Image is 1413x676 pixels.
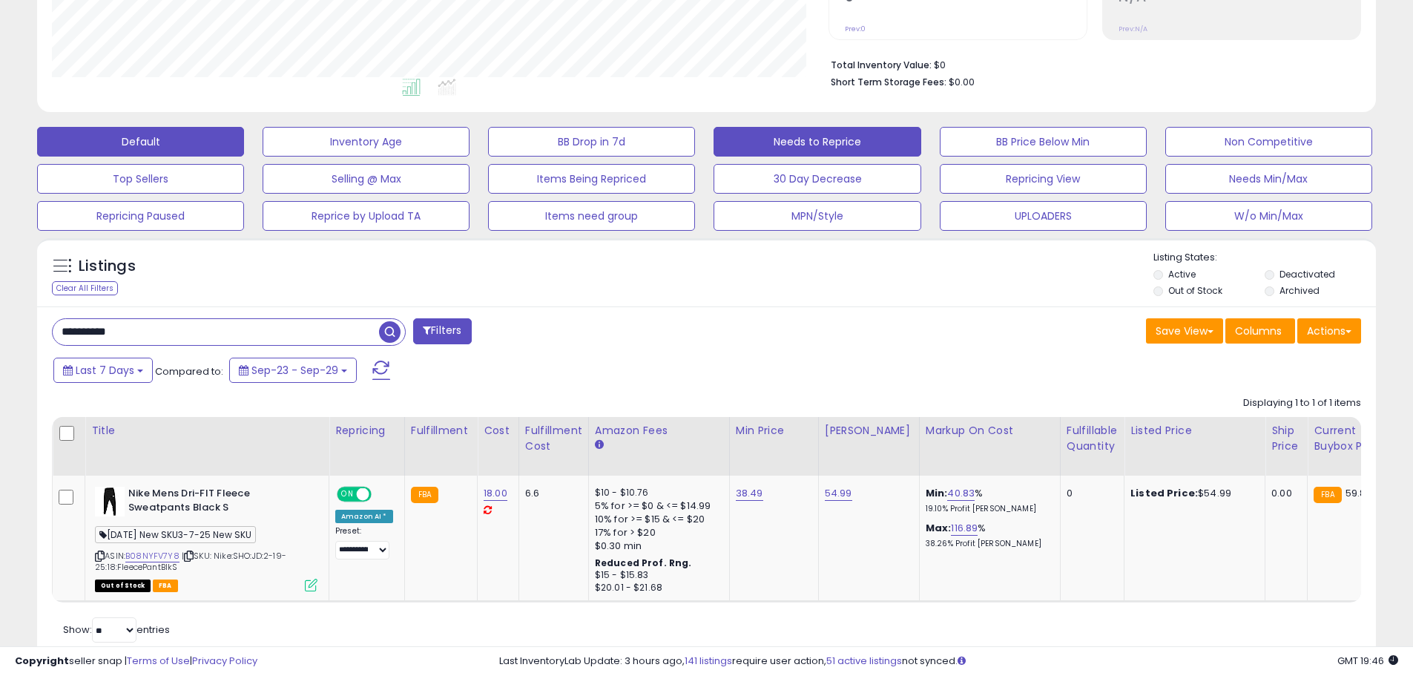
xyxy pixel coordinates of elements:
span: ON [338,488,357,501]
button: Non Competitive [1165,127,1372,157]
span: All listings that are currently out of stock and unavailable for purchase on Amazon [95,580,151,592]
button: Filters [413,318,471,344]
label: Deactivated [1279,268,1335,280]
div: Amazon Fees [595,423,723,439]
b: Nike Mens Dri-FIT Fleece Sweatpants Black S [128,487,309,518]
a: 51 active listings [826,654,902,668]
small: FBA [411,487,438,503]
div: $10 - $10.76 [595,487,718,499]
a: 40.83 [947,486,975,501]
div: Min Price [736,423,812,439]
span: Sep-23 - Sep-29 [251,363,338,378]
button: UPLOADERS [940,201,1147,231]
span: FBA [153,580,178,592]
div: Fulfillment Cost [525,423,582,454]
div: Displaying 1 to 1 of 1 items [1243,396,1361,410]
small: Prev: N/A [1119,24,1147,33]
button: Selling @ Max [263,164,470,194]
b: Short Term Storage Fees: [831,76,946,88]
div: ASIN: [95,487,317,590]
a: 18.00 [484,486,507,501]
div: Fulfillment [411,423,471,439]
a: 54.99 [825,486,852,501]
span: Show: entries [63,623,170,637]
span: Last 7 Days [76,363,134,378]
p: 38.26% Profit [PERSON_NAME] [926,539,1049,549]
div: Current Buybox Price [1314,423,1390,454]
div: Markup on Cost [926,423,1054,439]
div: $0.30 min [595,539,718,553]
div: 10% for >= $15 & <= $20 [595,513,718,526]
button: MPN/Style [714,201,920,231]
h5: Listings [79,256,136,277]
button: Items Being Repriced [488,164,695,194]
span: Columns [1235,324,1282,338]
div: % [926,522,1049,549]
span: 2025-10-7 19:46 GMT [1337,654,1398,668]
button: Actions [1297,318,1361,344]
button: Needs to Reprice [714,127,920,157]
button: Last 7 Days [53,358,153,383]
div: 0.00 [1271,487,1296,500]
b: Max: [926,521,952,535]
a: 116.89 [951,521,978,536]
label: Active [1168,268,1196,280]
div: [PERSON_NAME] [825,423,913,439]
button: Top Sellers [37,164,244,194]
div: $15 - $15.83 [595,569,718,582]
div: Clear All Filters [52,281,118,295]
button: Reprice by Upload TA [263,201,470,231]
small: FBA [1314,487,1341,503]
div: $54.99 [1130,487,1254,500]
div: Ship Price [1271,423,1301,454]
p: Listing States: [1153,251,1376,265]
div: Cost [484,423,513,439]
button: Items need group [488,201,695,231]
a: 141 listings [685,654,732,668]
div: Repricing [335,423,398,439]
div: % [926,487,1049,514]
div: 5% for >= $0 & <= $14.99 [595,499,718,513]
a: Terms of Use [127,654,190,668]
span: $0.00 [949,75,975,89]
span: [DATE] New SKU3-7-25 New SKU [95,526,256,543]
a: B08NYFV7Y8 [125,550,179,562]
span: | SKU: Nike:SHO:JD:2-19-25:18:FleecePantBlkS [95,550,286,572]
p: 19.10% Profit [PERSON_NAME] [926,504,1049,514]
div: Preset: [335,526,393,559]
div: Amazon AI * [335,510,393,523]
div: Last InventoryLab Update: 3 hours ago, require user action, not synced. [499,654,1398,669]
div: Title [91,423,323,439]
strong: Copyright [15,654,69,668]
button: BB Drop in 7d [488,127,695,157]
b: Reduced Prof. Rng. [595,557,692,569]
button: BB Price Below Min [940,127,1147,157]
small: Amazon Fees. [595,439,604,452]
small: Prev: 0 [845,24,866,33]
b: Listed Price: [1130,486,1198,500]
label: Out of Stock [1168,284,1222,297]
span: Compared to: [155,364,223,378]
span: OFF [369,488,393,501]
div: Fulfillable Quantity [1067,423,1118,454]
img: 21937n3al6L._SL40_.jpg [95,487,125,516]
a: Privacy Policy [192,654,257,668]
div: seller snap | | [15,654,257,669]
button: Inventory Age [263,127,470,157]
button: Save View [1146,318,1223,344]
b: Total Inventory Value: [831,59,932,71]
div: 0 [1067,487,1113,500]
button: 30 Day Decrease [714,164,920,194]
button: Needs Min/Max [1165,164,1372,194]
button: Sep-23 - Sep-29 [229,358,357,383]
button: Columns [1225,318,1295,344]
button: Repricing View [940,164,1147,194]
span: 59.84 [1346,486,1373,500]
button: Default [37,127,244,157]
th: The percentage added to the cost of goods (COGS) that forms the calculator for Min & Max prices. [919,417,1060,476]
li: $0 [831,55,1350,73]
div: 17% for > $20 [595,526,718,539]
label: Archived [1279,284,1320,297]
div: 6.6 [525,487,577,500]
a: 38.49 [736,486,763,501]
